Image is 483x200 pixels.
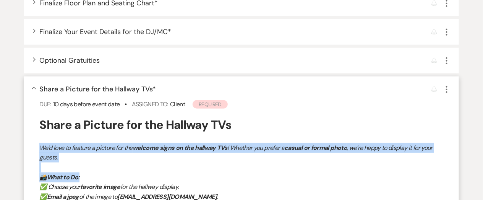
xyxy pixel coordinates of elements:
[53,100,120,108] span: 10 days before event date
[39,28,171,35] button: Finalize Your Event Details for the DJ/MC*
[39,182,451,192] p: for the hallway display.
[132,100,168,108] span: Assigned To:
[39,86,156,93] button: Share a Picture for the Hallway TVs*
[170,100,185,108] span: Client
[125,100,126,108] b: •
[47,173,79,181] strong: What to Do:
[39,85,156,94] span: Share a Picture for the Hallway TVs *
[39,143,451,163] p: We’d love to feature a picture for the ! Whether you prefer a , we’re happy to display it for you...
[284,144,347,152] strong: casual or formal photo
[133,144,228,152] strong: welcome signs on the hallway TVs
[39,27,171,36] span: Finalize Your Event Details for the DJ/MC *
[39,56,100,65] span: Optional Gratuities
[39,172,451,182] p: 📸
[193,100,228,109] span: Required
[39,183,80,191] span: ✅ Choose your
[39,100,51,108] span: Due:
[80,183,120,191] strong: favorite image
[39,117,232,133] strong: Share a Picture for the Hallway TVs
[39,57,100,64] button: Optional Gratuities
